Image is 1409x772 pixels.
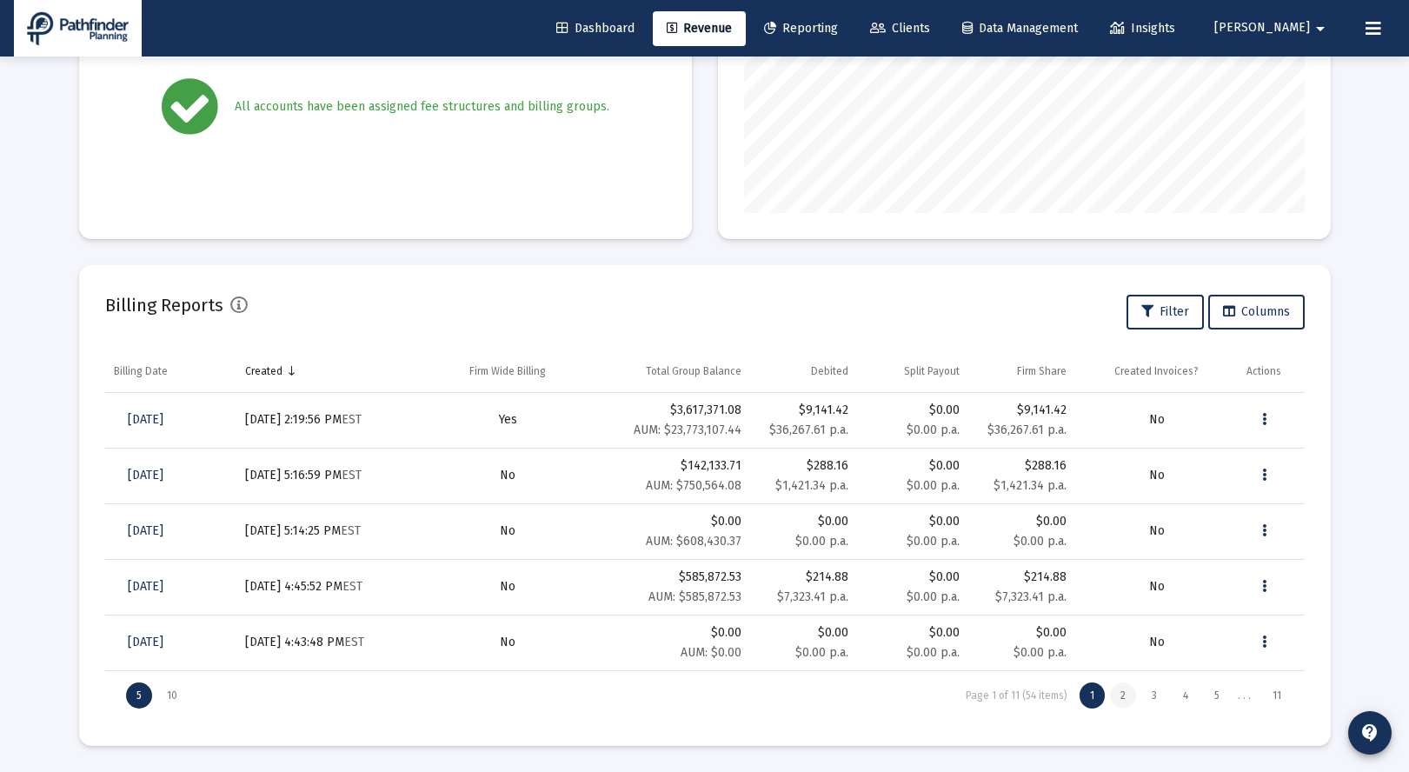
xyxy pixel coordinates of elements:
[437,411,579,429] div: Yes
[777,589,848,604] small: $7,323.41 p.a.
[759,402,848,419] div: $9,141.42
[977,513,1067,530] div: $0.00
[156,682,188,709] div: Display 10 items on page
[245,634,420,651] div: [DATE] 4:43:48 PM
[1084,411,1229,429] div: No
[1014,645,1067,660] small: $0.00 p.a.
[596,457,741,495] div: $142,133.71
[342,412,362,427] small: EST
[1193,10,1352,45] button: [PERSON_NAME]
[994,478,1067,493] small: $1,421.34 p.a.
[977,624,1067,642] div: $0.00
[968,350,1075,392] td: Column Firm Share
[542,11,648,46] a: Dashboard
[866,457,960,495] div: $0.00
[128,579,163,594] span: [DATE]
[128,468,163,482] span: [DATE]
[596,624,741,662] div: $0.00
[128,635,163,649] span: [DATE]
[857,350,969,392] td: Column Split Payout
[977,569,1067,586] div: $214.88
[114,458,177,493] a: [DATE]
[27,11,129,46] img: Dashboard
[245,411,420,429] div: [DATE] 2:19:56 PM
[437,634,579,651] div: No
[469,364,546,378] div: Firm Wide Billing
[596,569,741,606] div: $585,872.53
[1110,21,1175,36] span: Insights
[1173,682,1199,709] div: Page 4
[1246,364,1281,378] div: Actions
[962,21,1078,36] span: Data Management
[128,412,163,427] span: [DATE]
[1110,682,1136,709] div: Page 2
[653,11,746,46] a: Revenue
[667,21,732,36] span: Revenue
[1231,689,1258,702] div: . . .
[1238,350,1304,392] td: Column Actions
[1359,722,1380,743] mat-icon: contact_support
[1075,350,1238,392] td: Column Created Invoices?
[948,11,1092,46] a: Data Management
[1214,21,1310,36] span: [PERSON_NAME]
[1310,11,1331,46] mat-icon: arrow_drop_down
[907,423,960,437] small: $0.00 p.a.
[245,578,420,596] div: [DATE] 4:45:52 PM
[341,523,361,538] small: EST
[344,635,364,649] small: EST
[775,478,848,493] small: $1,421.34 p.a.
[1080,682,1105,709] div: Page 1
[1084,634,1229,651] div: No
[987,423,1067,437] small: $36,267.61 p.a.
[977,402,1067,419] div: $9,141.42
[866,513,960,550] div: $0.00
[1141,682,1167,709] div: Page 3
[1084,522,1229,540] div: No
[1141,304,1189,319] span: Filter
[904,364,960,378] div: Split Payout
[634,423,741,437] small: AUM: $23,773,107.44
[1223,304,1290,319] span: Columns
[759,624,848,642] div: $0.00
[342,468,362,482] small: EST
[811,364,848,378] div: Debited
[236,350,429,392] td: Column Created
[648,589,741,604] small: AUM: $585,872.53
[245,364,282,378] div: Created
[856,11,944,46] a: Clients
[907,478,960,493] small: $0.00 p.a.
[128,523,163,538] span: [DATE]
[759,457,848,475] div: $288.16
[596,402,741,439] div: $3,617,371.08
[429,350,588,392] td: Column Firm Wide Billing
[114,403,177,437] a: [DATE]
[1017,364,1067,378] div: Firm Share
[1204,682,1230,709] div: Page 5
[646,534,741,549] small: AUM: $608,430.37
[907,534,960,549] small: $0.00 p.a.
[114,364,168,378] div: Billing Date
[556,21,635,36] span: Dashboard
[750,11,852,46] a: Reporting
[646,478,741,493] small: AUM: $750,564.08
[759,513,848,530] div: $0.00
[1262,682,1292,709] div: Page 11
[596,513,741,550] div: $0.00
[1114,364,1199,378] div: Created Invoices?
[681,645,741,660] small: AUM: $0.00
[1084,578,1229,596] div: No
[977,457,1067,475] div: $288.16
[866,624,960,662] div: $0.00
[245,467,420,484] div: [DATE] 5:16:59 PM
[114,625,177,660] a: [DATE]
[235,98,609,116] div: All accounts have been assigned fee structures and billing groups.
[105,291,223,319] h2: Billing Reports
[114,569,177,604] a: [DATE]
[966,689,1067,702] div: Page 1 of 11 (54 items)
[114,514,177,549] a: [DATE]
[907,589,960,604] small: $0.00 p.a.
[795,534,848,549] small: $0.00 p.a.
[866,569,960,606] div: $0.00
[437,522,579,540] div: No
[769,423,848,437] small: $36,267.61 p.a.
